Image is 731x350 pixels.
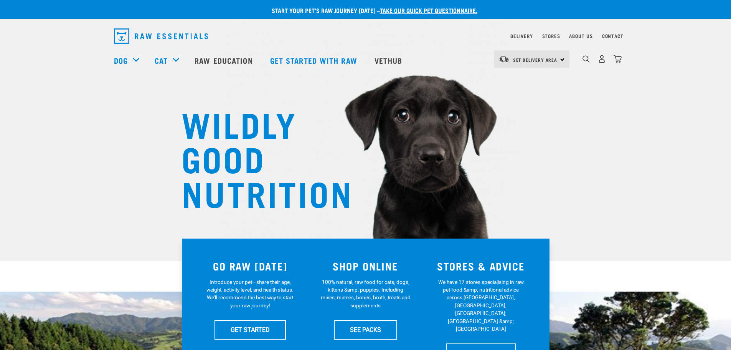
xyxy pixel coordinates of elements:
[367,45,412,76] a: Vethub
[108,25,624,47] nav: dropdown navigation
[542,35,560,37] a: Stores
[428,260,534,272] h3: STORES & ADVICE
[510,35,533,37] a: Delivery
[380,8,477,12] a: take our quick pet questionnaire.
[197,260,304,272] h3: GO RAW [DATE]
[205,278,295,310] p: Introduce your pet—share their age, weight, activity level, and health status. We'll recommend th...
[155,55,168,66] a: Cat
[182,106,335,209] h1: WILDLY GOOD NUTRITION
[114,28,208,44] img: Raw Essentials Logo
[320,278,411,310] p: 100% natural, raw food for cats, dogs, kittens &amp; puppies. Including mixes, minces, bones, bro...
[513,58,558,61] span: Set Delivery Area
[187,45,262,76] a: Raw Education
[312,260,419,272] h3: SHOP ONLINE
[569,35,592,37] a: About Us
[582,55,590,63] img: home-icon-1@2x.png
[436,278,526,333] p: We have 17 stores specialising in raw pet food &amp; nutritional advice across [GEOGRAPHIC_DATA],...
[215,320,286,339] a: GET STARTED
[598,55,606,63] img: user.png
[334,320,397,339] a: SEE PACKS
[114,55,128,66] a: Dog
[499,56,509,63] img: van-moving.png
[262,45,367,76] a: Get started with Raw
[614,55,622,63] img: home-icon@2x.png
[602,35,624,37] a: Contact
